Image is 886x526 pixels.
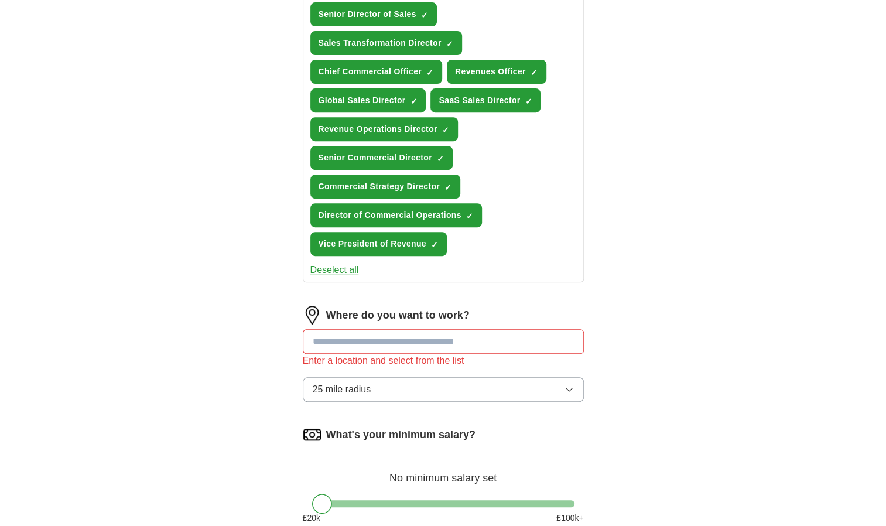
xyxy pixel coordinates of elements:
button: Revenues Officer✓ [447,60,546,84]
div: No minimum salary set [303,458,584,486]
span: ✓ [410,97,417,106]
span: ✓ [466,211,473,221]
span: SaaS Sales Director [439,94,520,107]
span: Chief Commercial Officer [319,66,422,78]
span: £ 100 k+ [556,512,583,524]
button: Sales Transformation Director✓ [310,31,462,55]
label: What's your minimum salary? [326,427,476,443]
span: ✓ [426,68,433,77]
img: location.png [303,306,321,325]
button: Director of Commercial Operations✓ [310,203,482,227]
span: ✓ [446,39,453,49]
span: ✓ [444,183,451,192]
span: Revenues Officer [455,66,526,78]
button: Global Sales Director✓ [310,88,426,112]
button: Commercial Strategy Director✓ [310,175,460,199]
button: 25 mile radius [303,377,584,402]
button: Vice President of Revenue✓ [310,232,447,256]
span: Commercial Strategy Director [319,180,440,193]
span: ✓ [431,240,438,250]
button: Senior Commercial Director✓ [310,146,453,170]
span: Vice President of Revenue [319,238,426,250]
span: 25 mile radius [313,382,371,397]
span: Revenue Operations Director [319,123,437,135]
span: Sales Transformation Director [319,37,442,49]
span: ✓ [531,68,538,77]
span: Director of Commercial Operations [319,209,461,221]
img: salary.png [303,425,321,444]
span: ✓ [525,97,532,106]
span: Senior Commercial Director [319,152,432,164]
button: Revenue Operations Director✓ [310,117,458,141]
button: Chief Commercial Officer✓ [310,60,442,84]
button: SaaS Sales Director✓ [430,88,541,112]
span: £ 20 k [303,512,320,524]
span: ✓ [421,11,428,20]
label: Where do you want to work? [326,308,470,323]
span: ✓ [442,125,449,135]
span: ✓ [437,154,444,163]
span: Senior Director of Sales [319,8,416,21]
div: Enter a location and select from the list [303,354,584,368]
button: Deselect all [310,263,359,277]
span: Global Sales Director [319,94,406,107]
button: Senior Director of Sales✓ [310,2,437,26]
